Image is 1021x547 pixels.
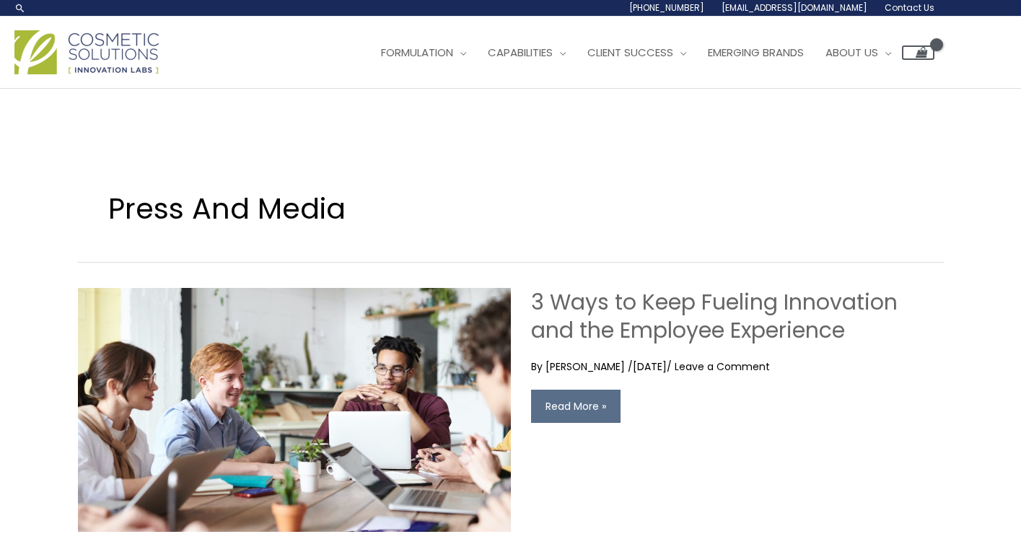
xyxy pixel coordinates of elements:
span: Contact Us [885,1,934,14]
span: [EMAIL_ADDRESS][DOMAIN_NAME] [722,1,867,14]
a: (opens in a new tab) [78,402,511,416]
a: Capabilities [477,31,577,74]
a: 3 Ways to Keep Fueling Innovation and the Employee Experience Read More » (opens in a new tab) [531,390,621,423]
a: Leave a Comment (opens in a new tab) [675,359,770,374]
span: [PERSON_NAME] [545,359,625,374]
span: Emerging Brands [708,45,804,60]
a: Client Success [577,31,697,74]
nav: Site Navigation [359,31,934,74]
span: [DATE] [633,359,667,374]
span: Capabilities [488,45,553,60]
a: Emerging Brands [697,31,815,74]
span: Formulation [381,45,453,60]
a: About Us [815,31,902,74]
a: 3 Ways to Keep Fueling Innovation and the Employee Experience (opens in a new tab) [531,286,898,346]
a: [PERSON_NAME] [545,359,628,374]
span: [PHONE_NUMBER] [629,1,704,14]
img: Cosmetic Solutions Logo [14,30,159,74]
span: About Us [825,45,878,60]
span: Client Success [587,45,673,60]
div: By / / [531,359,944,374]
img: 3 Ways to Keep Fueling Innovation and the Employee Experience [78,288,511,532]
a: Search icon link [14,2,26,14]
a: View Shopping Cart, empty [902,45,934,60]
a: Formulation [370,31,477,74]
h1: Press and Media [108,188,913,229]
